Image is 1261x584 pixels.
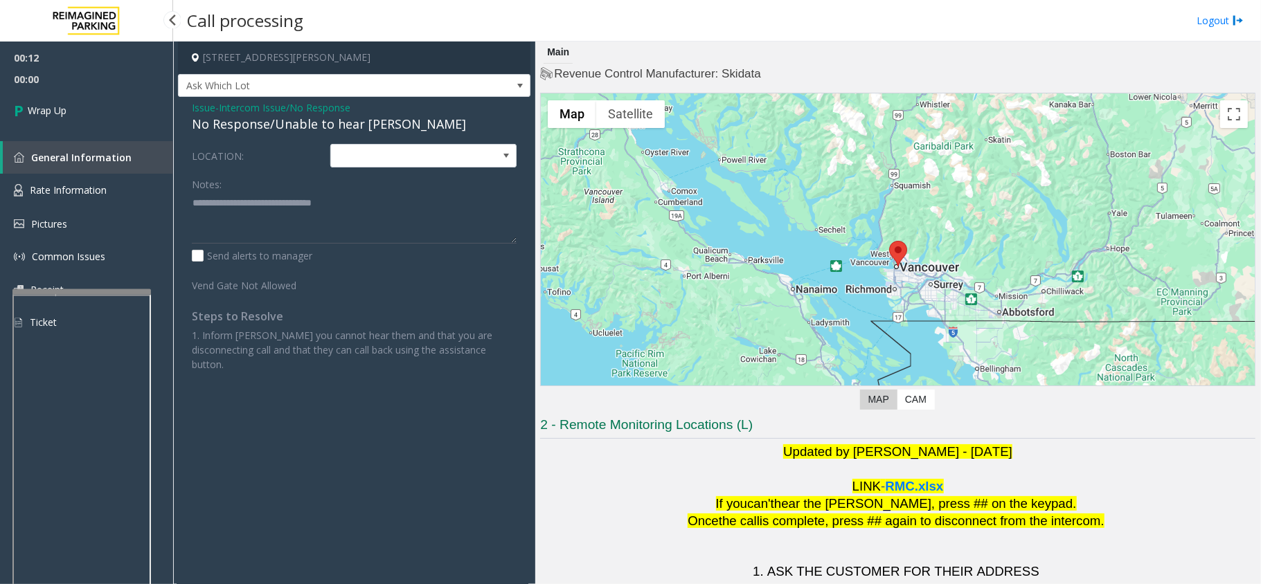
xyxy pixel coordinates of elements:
[14,251,25,262] img: 'icon'
[544,42,573,64] div: Main
[889,241,907,266] div: 601 West Cordova Street, Vancouver, BC
[886,479,944,493] span: RMC.xlsx
[32,250,105,263] span: Common Issues
[897,390,935,410] label: CAM
[31,151,132,164] span: General Information
[716,496,748,511] span: If you
[548,100,596,128] button: Show street map
[192,310,517,323] h4: Steps to Resolve
[1233,13,1244,28] img: logout
[753,564,1039,578] span: 1. ASK THE CUSTOMER FOR THEIR ADDRESS
[14,152,24,163] img: 'icon'
[179,75,460,97] span: Ask Which Lot
[852,479,881,493] span: LINK
[192,115,517,134] div: No Response/Unable to hear [PERSON_NAME]
[30,283,64,296] span: Receipt
[860,390,897,410] label: Map
[192,172,222,192] label: Notes:
[30,183,107,197] span: Rate Information
[881,479,885,493] span: -
[596,100,665,128] button: Show satellite imagery
[1220,100,1248,128] button: Toggle fullscreen view
[14,219,24,228] img: 'icon'
[188,144,327,167] label: LOCATION:
[3,141,173,174] a: General Information
[688,513,719,528] span: Once
[188,273,327,293] label: Vend Gate Not Allowed
[219,100,350,115] span: Intercom Issue/No Response
[760,513,1105,528] span: is complete, press ## again to disconnect from the intercom.
[14,285,24,294] img: 'icon'
[719,513,760,528] span: the call
[783,444,1012,459] span: Updated by [PERSON_NAME] - [DATE]
[192,328,517,372] p: 1. Inform [PERSON_NAME] you cannot hear them and that you are disconnecting call and that they ca...
[14,184,23,197] img: 'icon'
[886,482,944,493] a: RMC.xlsx
[28,103,66,118] span: Wrap Up
[1197,13,1244,28] a: Logout
[215,101,350,114] span: -
[178,42,530,74] h4: [STREET_ADDRESS][PERSON_NAME]
[774,496,1077,511] span: hear the [PERSON_NAME], press ## on the keypad.
[31,217,67,230] span: Pictures
[192,248,312,263] label: Send alerts to manager
[180,3,310,37] h3: Call processing
[540,66,1255,82] h4: Revenue Control Manufacturer: Skidata
[747,496,774,511] span: can't
[192,100,215,115] span: Issue
[540,416,1255,439] h3: 2 - Remote Monitoring Locations (L)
